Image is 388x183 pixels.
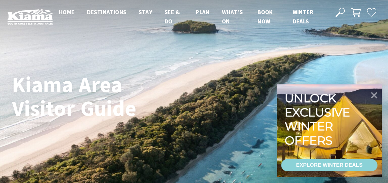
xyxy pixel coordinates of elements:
span: Book now [257,8,273,25]
h1: Kiama Area Visitor Guide [12,73,186,120]
span: Home [59,8,75,16]
a: EXPLORE WINTER DEALS [281,159,378,171]
span: Stay [139,8,152,16]
div: Unlock exclusive winter offers [285,91,353,147]
img: Kiama Logo [7,9,53,25]
span: What’s On [222,8,243,25]
nav: Main Menu [53,7,328,26]
div: EXPLORE WINTER DEALS [296,159,362,171]
span: Winter Deals [293,8,313,25]
span: See & Do [165,8,180,25]
span: Plan [196,8,210,16]
span: Destinations [87,8,127,16]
